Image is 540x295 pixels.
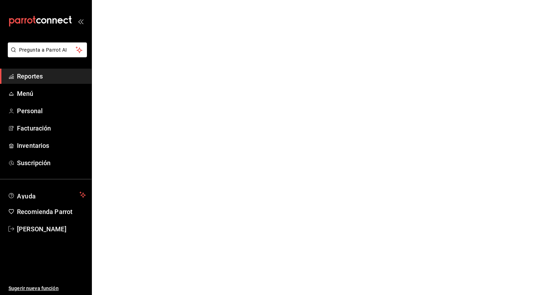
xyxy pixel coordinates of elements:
[8,285,86,292] span: Sugerir nueva función
[17,123,86,133] span: Facturación
[78,18,83,24] button: open_drawer_menu
[17,71,86,81] span: Reportes
[17,106,86,116] span: Personal
[17,158,86,168] span: Suscripción
[17,141,86,150] span: Inventarios
[19,46,76,54] span: Pregunta a Parrot AI
[17,89,86,98] span: Menú
[17,191,77,199] span: Ayuda
[17,207,86,216] span: Recomienda Parrot
[17,224,86,234] span: [PERSON_NAME]
[8,42,87,57] button: Pregunta a Parrot AI
[5,51,87,59] a: Pregunta a Parrot AI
